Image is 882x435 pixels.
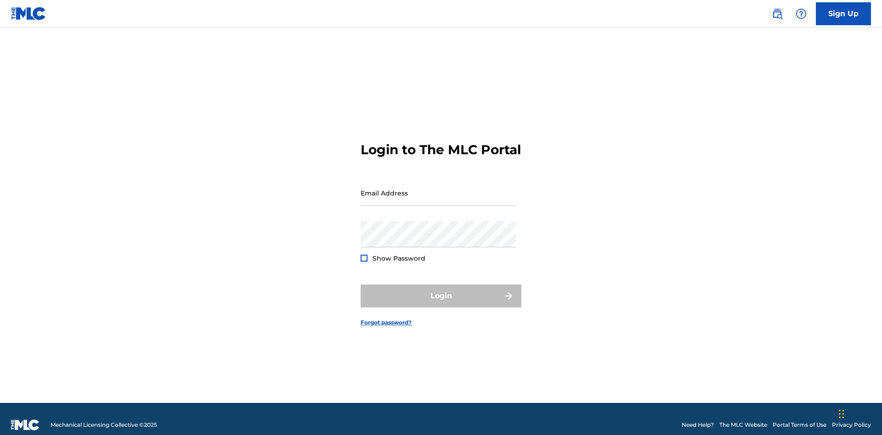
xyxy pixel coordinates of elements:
[768,5,786,23] a: Public Search
[11,419,40,430] img: logo
[682,421,714,429] a: Need Help?
[51,421,157,429] span: Mechanical Licensing Collective © 2025
[361,318,412,327] a: Forgot password?
[839,400,844,428] div: Drag
[11,7,46,20] img: MLC Logo
[792,5,810,23] div: Help
[832,421,871,429] a: Privacy Policy
[373,254,425,262] span: Show Password
[796,8,807,19] img: help
[836,391,882,435] iframe: Chat Widget
[772,8,783,19] img: search
[816,2,871,25] a: Sign Up
[361,142,521,158] h3: Login to The MLC Portal
[719,421,767,429] a: The MLC Website
[773,421,826,429] a: Portal Terms of Use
